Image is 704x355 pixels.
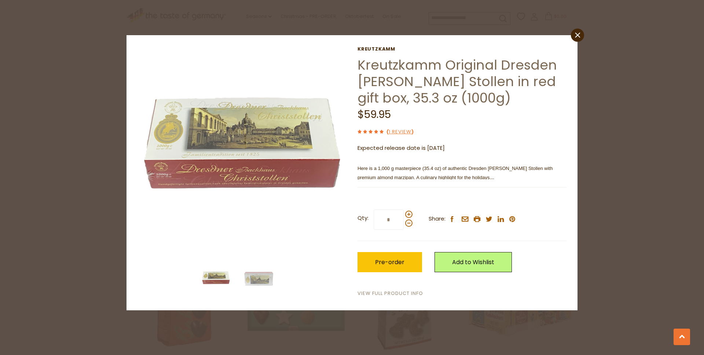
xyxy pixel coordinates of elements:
strong: Qty: [357,214,368,223]
img: Kreutzkamm Original Dresden Christ Stollen in red gift box, 35.3 oz (1000g) [137,46,347,255]
span: $59.95 [357,107,391,122]
a: 1 Review [389,128,411,136]
a: View Full Product Info [357,290,423,297]
span: ( ) [386,128,414,135]
a: Kreutzkamm Original Dresden [PERSON_NAME] Stollen in red gift box, 35.3 oz (1000g) [357,56,557,107]
button: Pre-order [357,252,422,272]
span: Here is a 1,000 g masterpiece (35.4 oz) of authentic Dresden [PERSON_NAME] Stollen with premium a... [357,166,553,181]
img: Kreutzkamm Original Dresden Christ Stollen in red gift box, 35.3 oz (1000g) [201,264,231,293]
a: Add to Wishlist [434,252,512,272]
span: Share: [429,214,445,223]
span: Pre-order [375,258,404,266]
img: Kreutzkamm Original Dresden Christ Stollen in red gift box, 35.3 oz (1000g) [244,264,274,293]
input: Qty: [374,210,404,230]
p: Expected release date is [DATE] [357,144,566,153]
a: Kreutzkamm [357,46,566,52]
